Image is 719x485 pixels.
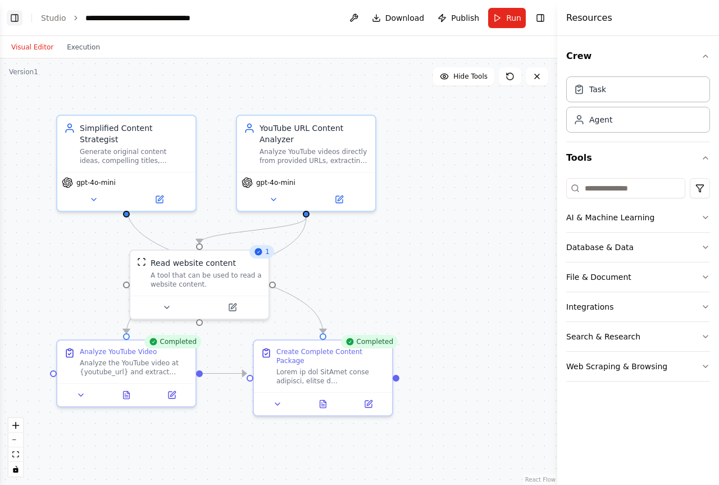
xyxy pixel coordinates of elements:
button: Hide Tools [433,67,494,85]
div: Lorem ip dol SitAmet conse adipisci, elitse d eiusmodtempor incidid utlabore etdolor mag {aliquae... [276,368,385,386]
button: zoom in [8,418,23,433]
a: React Flow attribution [525,477,556,483]
button: Visual Editor [4,40,60,54]
span: Download [385,12,425,24]
img: ScrapeWebsiteTool [137,257,146,266]
div: Simplified Content StrategistGenerate original content ideas, compelling titles, descriptions, th... [56,115,197,212]
div: Task [589,84,606,95]
span: Run [506,12,521,24]
div: Completed [341,335,398,348]
nav: breadcrumb [41,12,212,24]
button: Open in side panel [128,193,191,206]
button: toggle interactivity [8,462,23,477]
button: File & Document [566,262,710,292]
span: Publish [451,12,479,24]
div: React Flow controls [8,418,23,477]
div: Analyze YouTube Video [80,347,157,356]
button: zoom out [8,433,23,447]
div: Generate original content ideas, compelling titles, descriptions, thumbnail concepts, and social ... [80,147,189,165]
div: A tool that can be used to read a website content. [151,271,262,289]
div: Agent [589,114,612,125]
button: Crew [566,40,710,72]
button: Open in side panel [307,193,371,206]
button: Execution [60,40,107,54]
g: Edge from 5e06c5b6-8025-42d2-bd8a-fbbd260c3aab to c5b9cc61-6fac-4c90-b5e3-86277ab5f58c [203,368,247,379]
div: Version 1 [9,67,38,76]
button: Open in side panel [349,397,388,411]
button: Integrations [566,292,710,321]
div: Completed [144,335,201,348]
div: Analyze the YouTube video at {youtube_url} and extract comprehensive insights based on the {conte... [80,359,189,377]
button: Run [488,8,526,28]
button: fit view [8,447,23,462]
button: Database & Data [566,233,710,262]
div: CompletedAnalyze YouTube VideoAnalyze the YouTube video at {youtube_url} and extract comprehensiv... [56,339,197,407]
button: Tools [566,142,710,174]
div: YouTube URL Content Analyzer [260,123,368,145]
button: Hide right sidebar [533,10,548,26]
span: gpt-4o-mini [76,178,116,187]
button: AI & Machine Learning [566,203,710,232]
h4: Resources [566,11,612,25]
button: Web Scraping & Browsing [566,352,710,381]
div: 1ScrapeWebsiteToolRead website contentA tool that can be used to read a website content. [129,250,270,320]
button: Show left sidebar [7,10,22,26]
button: View output [299,397,347,411]
div: Create Complete Content Package [276,347,385,365]
div: Simplified Content Strategist [80,123,189,145]
div: Tools [566,174,710,391]
g: Edge from c1251a93-2882-48bc-8bad-d3fda20232d7 to 5e06c5b6-8025-42d2-bd8a-fbbd260c3aab [121,217,312,333]
div: YouTube URL Content AnalyzerAnalyze YouTube videos directly from provided URLs, extracting key in... [236,115,376,212]
div: Read website content [151,257,236,269]
button: Search & Research [566,322,710,351]
div: Analyze YouTube videos directly from provided URLs, extracting key insights about content, style,... [260,147,368,165]
span: 1 [265,247,270,256]
span: Hide Tools [453,72,488,81]
a: Studio [41,13,66,22]
g: Edge from c1251a93-2882-48bc-8bad-d3fda20232d7 to 189fb8c4-27c1-4c41-aa5d-1c7e41a74b7b [194,217,312,243]
div: Crew [566,72,710,142]
g: Edge from 13db4edb-b421-4dcb-a968-7a9a9ae5f0fd to c5b9cc61-6fac-4c90-b5e3-86277ab5f58c [121,206,329,333]
div: CompletedCreate Complete Content PackageLorem ip dol SitAmet conse adipisci, elitse d eiusmodtemp... [253,339,393,416]
button: Open in side panel [201,301,264,314]
button: Publish [433,8,484,28]
span: gpt-4o-mini [256,178,295,187]
button: View output [103,388,151,402]
button: Download [367,8,429,28]
button: Open in side panel [152,388,191,402]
